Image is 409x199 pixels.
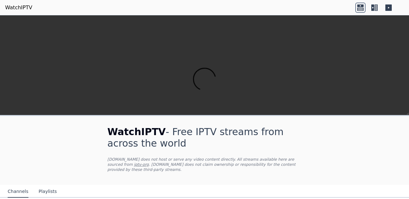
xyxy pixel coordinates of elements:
[107,126,166,137] span: WatchIPTV
[8,186,28,198] button: Channels
[5,4,32,11] a: WatchIPTV
[107,126,302,149] h1: - Free IPTV streams from across the world
[39,186,57,198] button: Playlists
[107,157,302,172] p: [DOMAIN_NAME] does not host or serve any video content directly. All streams available here are s...
[134,162,149,167] a: iptv-org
